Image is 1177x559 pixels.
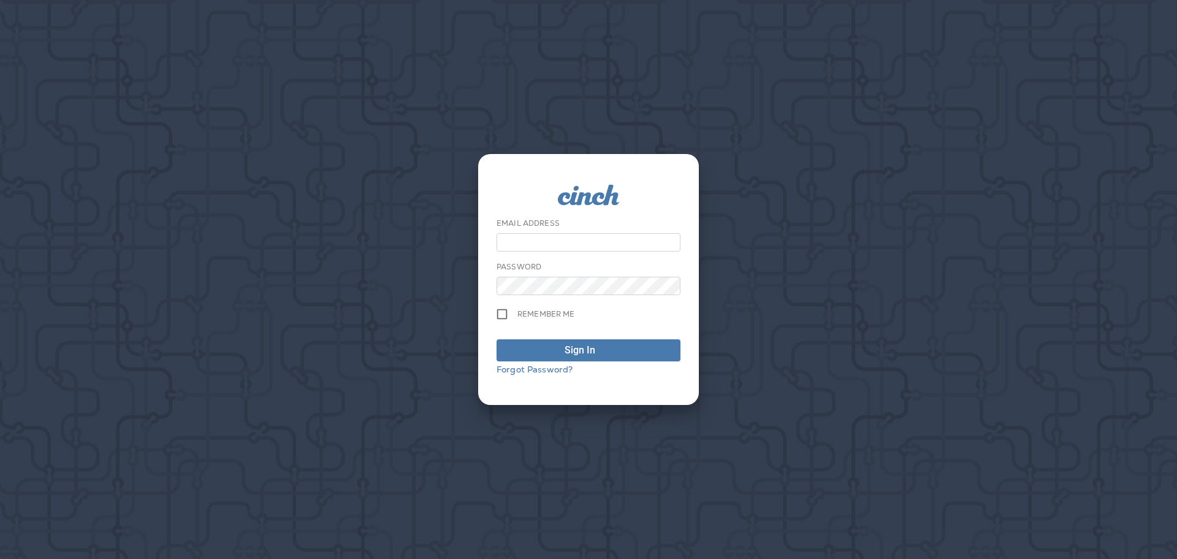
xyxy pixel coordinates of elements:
[517,309,575,319] span: Remember me
[497,339,680,361] button: Sign In
[497,364,573,375] a: Forgot Password?
[497,218,560,228] label: Email Address
[497,262,541,272] label: Password
[565,343,595,358] div: Sign In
